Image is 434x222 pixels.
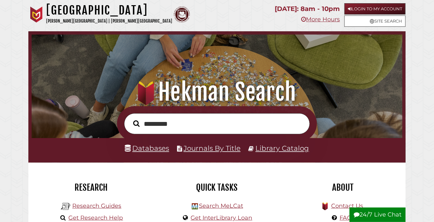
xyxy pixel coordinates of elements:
h1: [GEOGRAPHIC_DATA] [46,3,172,17]
a: Login to My Account [344,3,406,15]
button: Search [130,118,143,128]
h2: Quick Tasks [159,182,275,193]
a: Search MeLCat [199,202,243,209]
a: Journals By Title [183,144,241,152]
img: Calvin University [28,6,44,23]
a: Contact Us [331,202,363,209]
h2: Research [33,182,149,193]
h1: Hekman Search [38,78,396,106]
i: Search [133,120,140,127]
p: [DATE]: 8am - 10pm [275,3,340,15]
img: Calvin Theological Seminary [174,6,190,23]
a: More Hours [301,16,340,23]
a: Databases [125,144,169,152]
h2: About [285,182,401,193]
a: Research Guides [72,202,121,209]
img: Hekman Library Logo [61,202,71,211]
p: [PERSON_NAME][GEOGRAPHIC_DATA] | [PERSON_NAME][GEOGRAPHIC_DATA] [46,17,172,25]
a: FAQs [340,214,355,221]
a: Site Search [344,15,406,27]
img: Hekman Library Logo [192,203,198,209]
a: Get Research Help [69,214,123,221]
a: Library Catalog [256,144,309,152]
a: Get InterLibrary Loan [191,214,252,221]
